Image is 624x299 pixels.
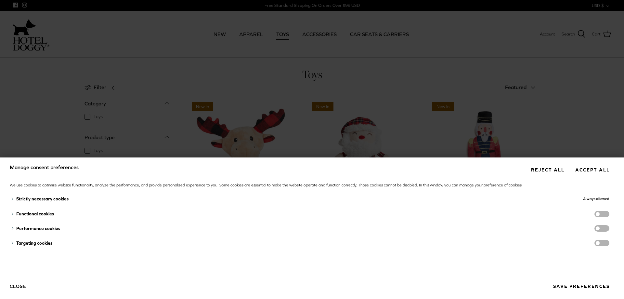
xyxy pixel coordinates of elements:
button: Save preferences [548,280,614,292]
label: functionality cookies [594,211,609,217]
button: Reject all [526,164,569,176]
div: Performance cookies [10,221,430,236]
button: Accept all [570,164,614,176]
label: targeting cookies [594,240,609,246]
div: Functional cookies [10,207,430,221]
span: Always allowed [583,197,609,201]
div: We use cookies to optimize website functionality, analyze the performance, and provide personaliz... [10,183,614,188]
div: Targeting cookies [10,236,430,251]
label: performance cookies [594,225,609,232]
div: Strictly necessary cookies [10,192,430,207]
button: Close [10,281,26,292]
span: Manage consent preferences [10,164,79,170]
div: Always allowed [430,192,610,207]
